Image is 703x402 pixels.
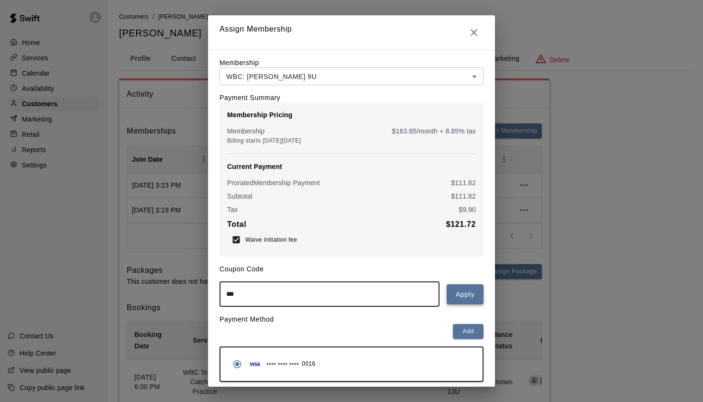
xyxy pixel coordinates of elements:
button: Add [453,324,483,339]
span: 0016 [302,359,315,369]
p: Prorated Membership Payment [227,178,320,188]
label: Membership [220,59,259,67]
img: Credit card brand logo [246,359,264,369]
p: Current Payment [227,162,476,171]
span: Billing starts [DATE][DATE] [227,137,301,144]
h2: Assign Membership [208,15,495,50]
p: Tax [227,205,238,214]
button: Close [464,23,483,42]
p: $ 111.82 [451,178,476,188]
div: WBC: [PERSON_NAME] 9U [220,67,483,85]
button: Apply [447,284,483,304]
b: Total [227,220,246,228]
p: Membership [227,126,265,136]
p: $ 9.90 [459,205,476,214]
label: Payment Summary [220,94,280,101]
span: Waive initiation fee [245,236,297,243]
label: Payment Method [220,315,274,323]
label: Coupon Code [220,265,264,273]
p: Subtotal [227,191,253,201]
p: $ 163.65 /month + 8.85% tax [392,126,476,136]
b: $ 121.72 [446,220,476,228]
p: $ 111.82 [451,191,476,201]
p: Membership Pricing [227,110,476,120]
